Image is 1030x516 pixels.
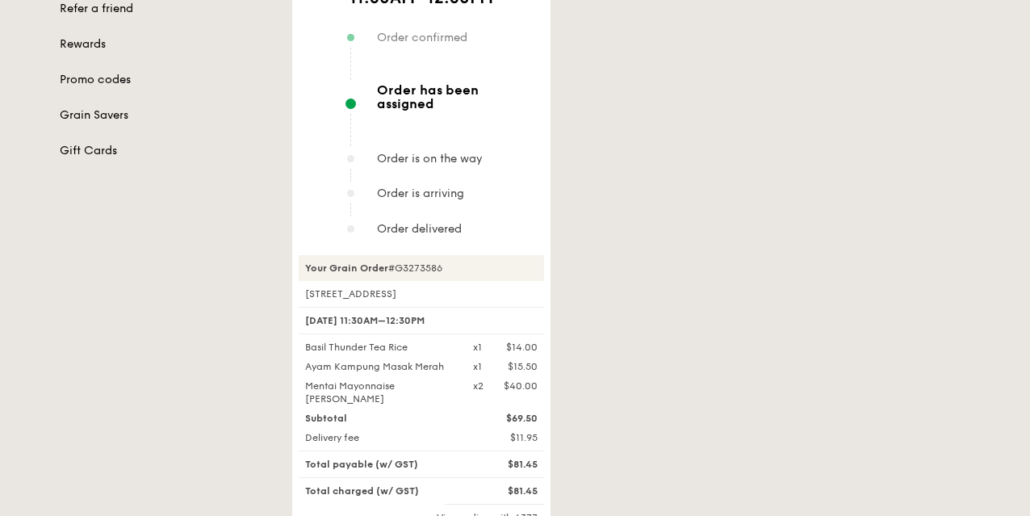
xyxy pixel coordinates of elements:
[377,222,462,236] span: Order delivered
[473,360,482,373] div: x1
[377,31,467,44] span: Order confirmed
[295,341,463,354] div: Basil Thunder Tea Rice
[506,341,538,354] div: $14.00
[463,458,547,471] div: $81.45
[60,36,273,52] a: Rewards
[299,307,544,334] div: [DATE] 11:30AM–12:30PM
[473,341,482,354] div: x1
[295,360,463,373] div: Ayam Kampung Masak Merah
[60,107,273,124] a: Grain Savers
[60,1,273,17] a: Refer a friend
[377,152,483,166] span: Order is on the way
[295,431,463,444] div: Delivery fee
[508,360,538,373] div: $15.50
[463,412,547,425] div: $69.50
[463,431,547,444] div: $11.95
[377,187,464,200] span: Order is arriving
[473,380,484,392] div: x2
[463,485,547,497] div: $81.45
[299,287,544,300] div: [STREET_ADDRESS]
[377,83,538,111] span: Order has been assigned
[295,485,463,497] div: Total charged (w/ GST)
[60,72,273,88] a: Promo codes
[305,262,388,274] strong: Your Grain Order
[295,380,463,405] div: Mentai Mayonnaise [PERSON_NAME]
[60,143,273,159] a: Gift Cards
[504,380,538,392] div: $40.00
[299,255,544,281] div: #G3273586
[305,459,418,470] span: Total payable (w/ GST)
[295,412,463,425] div: Subtotal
